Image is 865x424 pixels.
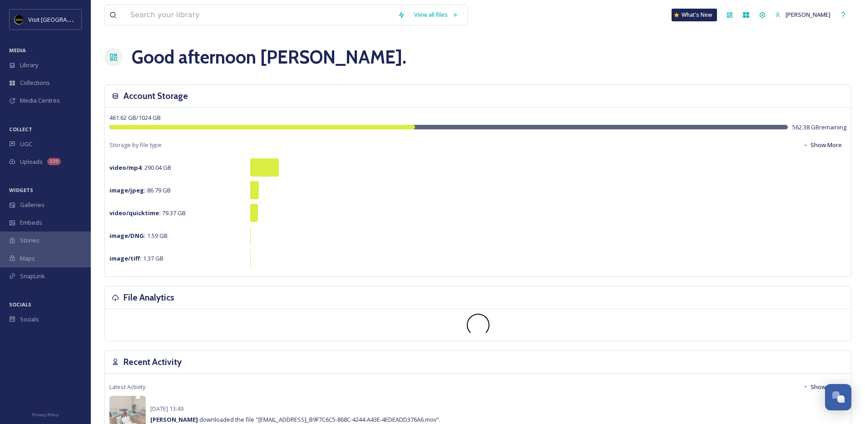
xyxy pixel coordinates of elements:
span: Latest Activity [109,383,145,391]
a: [PERSON_NAME] [771,6,835,24]
span: MEDIA [9,47,26,54]
strong: image/DNG : [109,232,146,240]
span: Maps [20,254,35,263]
span: 290.04 GB [109,163,171,172]
a: What's New [672,9,717,21]
span: Galleries [20,201,44,209]
span: downloaded the file "[EMAIL_ADDRESS]_B9F7C6C5-868C-4244-A43E-4EDEADD376A6.mov". [150,415,440,424]
h3: Account Storage [124,89,188,103]
span: Uploads [20,158,43,166]
span: 79.37 GB [109,209,186,217]
span: WIDGETS [9,187,33,193]
span: Privacy Policy [32,412,59,418]
span: 1.59 GB [109,232,168,240]
input: Search your library [126,5,393,25]
span: Visit [GEOGRAPHIC_DATA] [28,15,99,24]
span: UGC [20,140,32,148]
span: Storage by file type [109,141,162,149]
button: Show More [798,378,846,396]
strong: image/jpeg : [109,186,146,194]
h3: File Analytics [124,291,174,304]
strong: video/mp4 : [109,163,143,172]
span: 1.37 GB [109,254,163,262]
strong: image/tiff : [109,254,142,262]
button: Show More [798,136,846,154]
img: VISIT%20DETROIT%20LOGO%20-%20BLACK%20BACKGROUND.png [15,15,24,24]
span: SnapLink [20,272,45,281]
h3: Recent Activity [124,355,182,369]
span: Library [20,61,38,69]
span: 86.79 GB [109,186,171,194]
span: 461.62 GB / 1024 GB [109,113,161,122]
a: Privacy Policy [32,409,59,419]
span: 562.38 GB remaining [792,123,846,132]
span: Stories [20,236,40,245]
strong: [PERSON_NAME] [150,415,198,424]
span: Socials [20,315,39,324]
span: Embeds [20,218,42,227]
h1: Good afternoon [PERSON_NAME] . [132,44,406,71]
span: [DATE] 13:49 [150,404,183,413]
span: Collections [20,79,50,87]
a: View all files [410,6,463,24]
span: Media Centres [20,96,60,105]
div: 320 [47,158,61,165]
strong: video/quicktime : [109,209,161,217]
span: [PERSON_NAME] [786,10,830,19]
span: SOCIALS [9,301,31,308]
span: COLLECT [9,126,32,133]
button: Open Chat [825,384,851,410]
